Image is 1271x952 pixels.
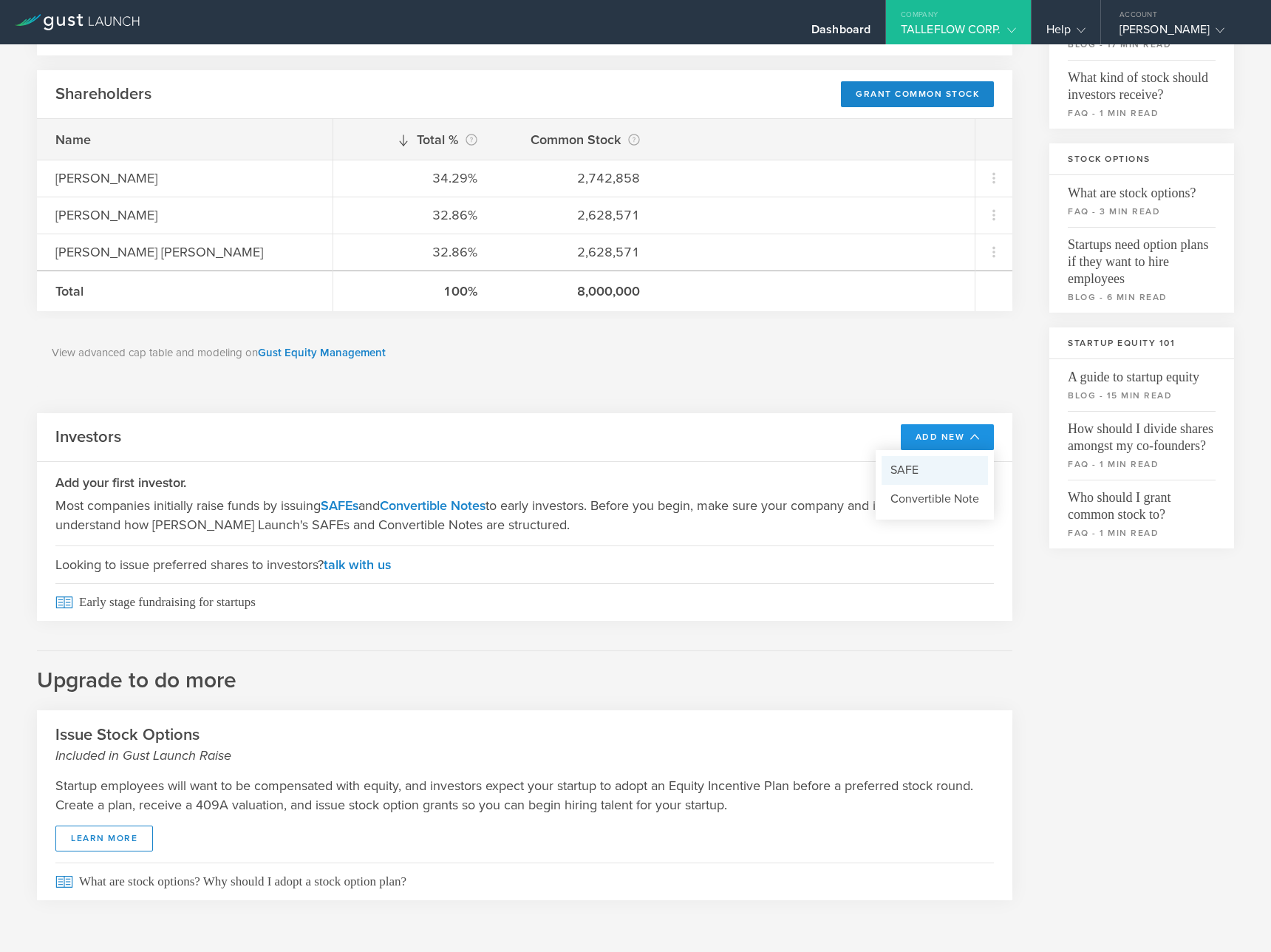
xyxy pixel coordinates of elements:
div: 2,742,858 [514,169,640,188]
h3: Add your first investor. [55,473,994,492]
h2: Upgrade to do more [37,650,1012,696]
div: Name [55,130,314,149]
a: Who should I grant common stock to?faq - 1 min read [1049,480,1234,548]
div: [PERSON_NAME] [PERSON_NAME] [55,242,314,262]
h2: Investors [55,426,121,448]
div: TALLEFLOW CORP. [901,22,1016,44]
a: What are stock options? Why should I adopt a stock option plan? [37,863,1012,900]
div: Total [55,282,314,301]
a: What kind of stock should investors receive?faq - 1 min read [1049,60,1234,129]
span: Looking to issue preferred shares to investors? [55,545,994,583]
a: Startups need option plans if they want to hire employeesblog - 6 min read [1049,227,1234,313]
a: Gust Equity Management [258,346,386,359]
a: Early stage fundraising for startups [37,583,1012,621]
small: blog - 17 min read [1068,38,1216,51]
a: What are stock options?faq - 3 min read [1049,175,1234,227]
div: Grant Common Stock [841,81,994,107]
div: 8,000,000 [514,282,640,301]
a: talk with us [324,557,391,573]
span: What are stock options? Why should I adopt a stock option plan? [55,863,994,900]
small: blog - 15 min read [1068,389,1216,402]
p: Most companies initially raise funds by issuing and to early investors. Before you begin, make su... [55,496,994,534]
div: Dashboard [811,22,870,44]
div: Total % [352,129,477,150]
div: [PERSON_NAME] [1120,22,1245,44]
span: Who should I grant common stock to? [1068,480,1216,523]
a: SAFEs [321,497,358,514]
p: View advanced cap table and modeling on [52,344,998,361]
div: 32.86% [352,242,477,262]
div: Common Stock [514,129,640,150]
span: What are stock options? [1068,175,1216,202]
li: Convertible Note [882,485,988,514]
span: What kind of stock should investors receive? [1068,60,1216,103]
small: faq - 1 min read [1068,106,1216,120]
small: faq - 3 min read [1068,205,1216,218]
small: faq - 1 min read [1068,526,1216,540]
span: A guide to startup equity [1068,359,1216,386]
div: 2,628,571 [514,242,640,262]
span: How should I divide shares amongst my co-founders? [1068,411,1216,455]
div: 100% [352,282,477,301]
h3: Startup Equity 101 [1049,327,1234,359]
div: Help [1046,22,1086,44]
li: SAFE [882,456,988,485]
a: A guide to startup equityblog - 15 min read [1049,359,1234,411]
small: blog - 6 min read [1068,290,1216,304]
div: 32.86% [352,205,477,225]
div: 2,628,571 [514,205,640,225]
a: Convertible Notes [380,497,485,514]
span: Startups need option plans if they want to hire employees [1068,227,1216,288]
h2: Shareholders [55,84,151,105]
div: [PERSON_NAME] [55,169,314,188]
div: [PERSON_NAME] [55,205,314,225]
small: Included in Gust Launch Raise [55,746,994,765]
span: Early stage fundraising for startups [55,583,994,621]
h2: Issue Stock Options [55,724,994,765]
h3: Stock Options [1049,143,1234,175]
div: 34.29% [352,169,477,188]
a: How should I divide shares amongst my co-founders?faq - 1 min read [1049,411,1234,480]
a: learn more [55,826,153,851]
small: faq - 1 min read [1068,458,1216,471]
button: Add New [901,424,995,450]
p: Startup employees will want to be compensated with equity, and investors expect your startup to a... [55,776,994,815]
